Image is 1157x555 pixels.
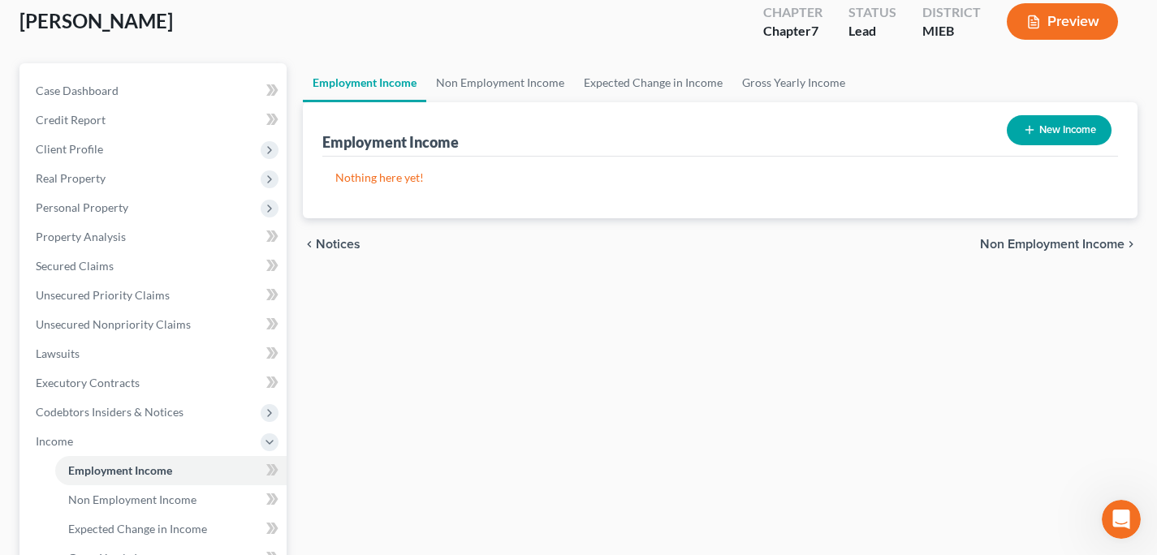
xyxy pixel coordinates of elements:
[68,463,172,477] span: Employment Income
[303,63,426,102] a: Employment Income
[40,234,83,247] b: [DATE]
[36,200,128,214] span: Personal Property
[36,434,73,448] span: Income
[23,252,287,281] a: Secured Claims
[1102,500,1141,539] iframe: Intercom live chat
[36,259,114,273] span: Secured Claims
[763,22,822,41] div: Chapter
[36,84,119,97] span: Case Dashboard
[36,171,106,185] span: Real Property
[763,3,822,22] div: Chapter
[40,170,83,183] b: [DATE]
[23,281,287,310] a: Unsecured Priority Claims
[23,339,287,368] a: Lawsuits
[121,138,169,151] b: [DATE],
[1007,115,1112,145] button: New Income
[732,63,855,102] a: Gross Yearly Income
[55,456,287,485] a: Employment Income
[36,405,183,419] span: Codebtors Insiders & Notices
[1125,238,1138,251] i: chevron_right
[23,222,287,252] a: Property Analysis
[426,63,574,102] a: Non Employment Income
[79,8,184,20] h1: [PERSON_NAME]
[79,20,111,37] p: Active
[322,132,459,152] div: Employment Income
[26,257,219,286] a: Help Center
[36,376,140,389] span: Executory Contracts
[1007,3,1118,40] button: Preview
[848,22,896,41] div: Lead
[51,431,64,444] button: Gif picker
[316,238,360,251] span: Notices
[23,76,287,105] a: Case Dashboard
[574,63,732,102] a: Expected Change in Income
[55,485,287,514] a: Non Employment Income
[14,397,311,424] textarea: Message…
[811,23,818,38] span: 7
[285,6,314,36] div: Close
[848,3,896,22] div: Status
[68,522,207,536] span: Expected Change in Income
[335,170,1105,186] p: Nothing here yet!
[254,6,285,37] button: Home
[103,431,116,444] button: Start recording
[26,137,253,248] div: In observance of the NextChapter team will be out of office on . Our team will be unavailable for...
[13,127,266,330] div: In observance of[DATE],the NextChapter team will be out of office on[DATE]. Our team will be unav...
[278,424,304,450] button: Send a message…
[55,514,287,544] a: Expected Change in Income
[36,346,80,360] span: Lawsuits
[23,105,287,135] a: Credit Report
[23,368,287,398] a: Executory Contracts
[303,238,360,251] button: chevron_left Notices
[922,3,981,22] div: District
[36,288,170,302] span: Unsecured Priority Claims
[980,238,1138,251] button: Non Employment Income chevron_right
[36,317,191,331] span: Unsecured Nonpriority Claims
[68,493,196,506] span: Non Employment Income
[25,431,38,444] button: Emoji picker
[36,230,126,243] span: Property Analysis
[980,238,1125,251] span: Non Employment Income
[46,9,72,35] img: Profile image for Emma
[26,256,253,320] div: We encourage you to use the to answer any questions and we will respond to any unanswered inquiri...
[23,310,287,339] a: Unsecured Nonpriority Claims
[36,142,103,156] span: Client Profile
[77,431,90,444] button: Upload attachment
[19,9,173,32] span: [PERSON_NAME]
[13,127,312,366] div: Emma says…
[11,6,41,37] button: go back
[26,333,153,343] div: [PERSON_NAME] • 2h ago
[303,238,316,251] i: chevron_left
[922,22,981,41] div: MIEB
[36,113,106,127] span: Credit Report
